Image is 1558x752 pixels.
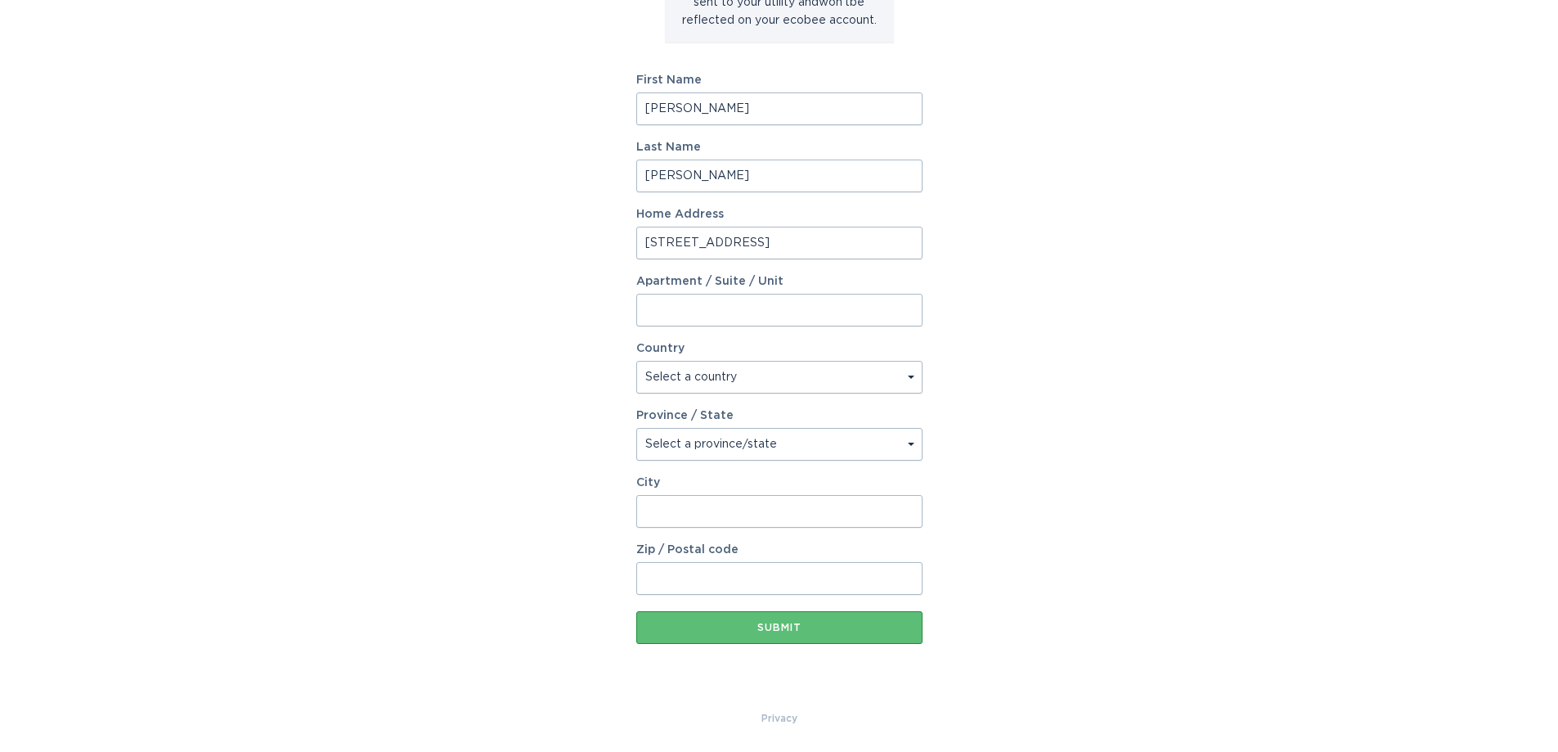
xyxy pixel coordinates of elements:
a: Privacy Policy & Terms of Use [761,709,797,727]
button: Submit [636,611,923,644]
label: City [636,477,923,489]
label: Last Name [636,142,923,153]
label: Zip / Postal code [636,544,923,556]
label: First Name [636,74,923,86]
div: Submit [644,623,914,633]
label: Province / State [636,410,734,421]
label: Apartment / Suite / Unit [636,276,923,287]
label: Home Address [636,209,923,220]
label: Country [636,343,685,354]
